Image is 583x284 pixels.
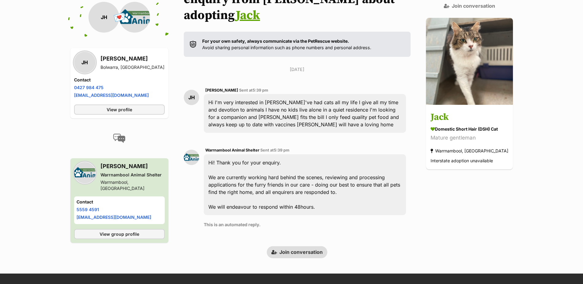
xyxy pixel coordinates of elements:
[77,199,163,205] h4: Contact
[107,106,132,113] span: View profile
[100,64,164,70] div: Bolwarra, [GEOGRAPHIC_DATA]
[100,172,165,178] div: Warrnambool Animal Shelter
[204,221,406,228] p: This is an automated reply.
[239,88,268,93] span: Sent at
[74,105,165,115] a: View profile
[113,134,125,143] img: conversation-icon-4a6f8262b818ee0b60e3300018af0b2d0b884aa5de6e9bcb8d3d4eeb1a70a7c4.svg
[444,3,495,9] a: Join conversation
[204,94,406,133] div: Hi I'm very interested in [PERSON_NAME]'ve had cats all my life I give all my time and devotion t...
[89,2,119,33] div: JH
[431,126,508,132] div: Domestic Short Hair (DSH) Cat
[112,10,126,24] span: 💌
[100,54,164,63] h3: [PERSON_NAME]
[202,38,371,51] p: Avoid sharing personal information such as phone numbers and personal address.
[431,111,508,124] h3: Jack
[100,179,165,191] div: Warrnambool, [GEOGRAPHIC_DATA]
[431,147,508,155] div: Warrnambool, [GEOGRAPHIC_DATA]
[236,8,260,23] a: Jack
[74,93,149,98] a: [EMAIL_ADDRESS][DOMAIN_NAME]
[426,106,513,170] a: Jack Domestic Short Hair (DSH) Cat Mature gentleman Warrnambool, [GEOGRAPHIC_DATA] Interstate ado...
[100,162,165,171] h3: [PERSON_NAME]
[205,148,259,152] span: Warrnambool Animal Shelter
[184,150,199,165] img: Warrnambool Animal Shelter profile pic
[184,90,199,105] div: JH
[74,85,104,90] a: 0427 984 475
[77,215,151,220] a: [EMAIL_ADDRESS][DOMAIN_NAME]
[431,134,508,142] div: Mature gentleman
[74,52,96,73] div: JH
[204,154,406,215] div: Hi! Thank you for your enquiry. We are currently working hard behind the scenes, reviewing and pr...
[119,2,150,33] img: Warrnambool Animal Shelter profile pic
[267,246,327,258] a: Join conversation
[253,88,268,93] span: 5:39 pm
[74,162,96,183] img: Warrnambool Animal Shelter profile pic
[431,158,493,164] span: Interstate adoption unavailable
[74,77,165,83] h4: Contact
[184,66,410,73] p: [DATE]
[77,207,99,212] a: 5559 4591
[260,148,290,152] span: Sent at
[274,148,290,152] span: 5:39 pm
[202,38,349,44] strong: For your own safety, always communicate via the PetRescue website.
[74,229,165,239] a: View group profile
[100,231,139,237] span: View group profile
[205,88,238,93] span: [PERSON_NAME]
[426,18,513,105] img: Jack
